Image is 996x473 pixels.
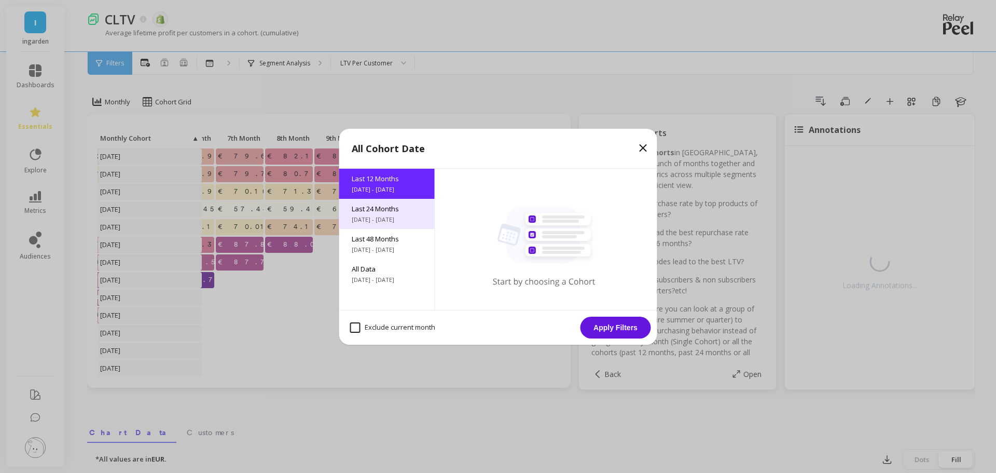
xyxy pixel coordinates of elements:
span: Last 12 Months [352,174,422,183]
span: Exclude current month [350,322,435,333]
span: [DATE] - [DATE] [352,246,422,254]
span: [DATE] - [DATE] [352,215,422,224]
span: All Data [352,264,422,274]
p: All Cohort Date [352,141,425,156]
span: Last 24 Months [352,204,422,213]
span: Last 48 Months [352,234,422,244]
span: [DATE] - [DATE] [352,185,422,194]
span: [DATE] - [DATE] [352,276,422,284]
button: Apply Filters [580,317,651,339]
